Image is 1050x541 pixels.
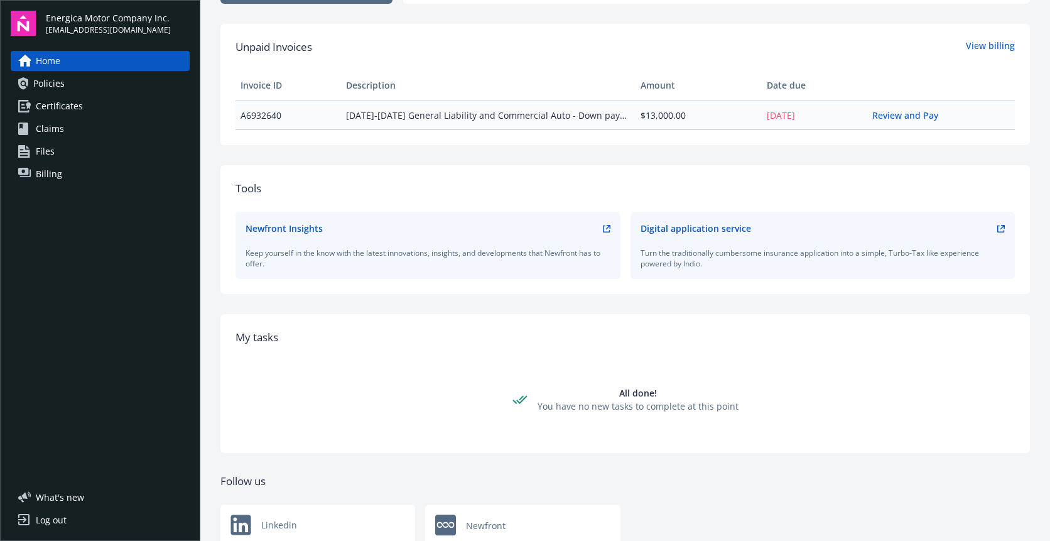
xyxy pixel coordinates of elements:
span: [EMAIL_ADDRESS][DOMAIN_NAME] [46,25,171,36]
span: Energica Motor Company Inc. [46,11,171,25]
div: Turn the traditionally cumbersome insurance application into a simple, Turbo-Tax like experience ... [641,248,1005,269]
a: Home [11,51,190,71]
th: Description [341,70,636,101]
a: Certificates [11,96,190,116]
span: Claims [36,119,64,139]
button: What's new [11,491,104,504]
img: Newfront logo [230,515,251,535]
span: What ' s new [36,491,84,504]
div: Follow us [220,473,1030,489]
div: Log out [36,510,67,530]
td: A6932640 [235,101,341,129]
div: Newfront Insights [246,222,323,235]
span: Policies [33,74,65,94]
a: Claims [11,119,190,139]
img: navigator-logo.svg [11,11,36,36]
span: Home [36,51,60,71]
button: Energica Motor Company Inc.[EMAIL_ADDRESS][DOMAIN_NAME] [46,11,190,36]
img: Newfront logo [435,515,456,536]
div: My tasks [235,329,1015,346]
div: All done! [538,386,739,400]
a: Files [11,141,190,161]
div: Tools [235,180,1015,197]
td: $13,000.00 [636,101,762,129]
a: Billing [11,164,190,184]
th: Date due [762,70,867,101]
th: Invoice ID [235,70,341,101]
span: Unpaid Invoices [235,39,312,55]
span: Certificates [36,96,83,116]
div: You have no new tasks to complete at this point [538,400,739,413]
div: Digital application service [641,222,751,235]
a: Review and Pay [872,109,948,121]
span: Files [36,141,55,161]
a: Policies [11,74,190,94]
td: [DATE] [762,101,867,129]
a: View billing [966,39,1015,55]
span: [DATE]-[DATE] General Liability and Commercial Auto - Down payment, [DATE]-[DATE] General Liabili... [346,109,631,122]
span: Billing [36,164,62,184]
div: Keep yourself in the know with the latest innovations, insights, and developments that Newfront h... [246,248,610,269]
th: Amount [636,70,762,101]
